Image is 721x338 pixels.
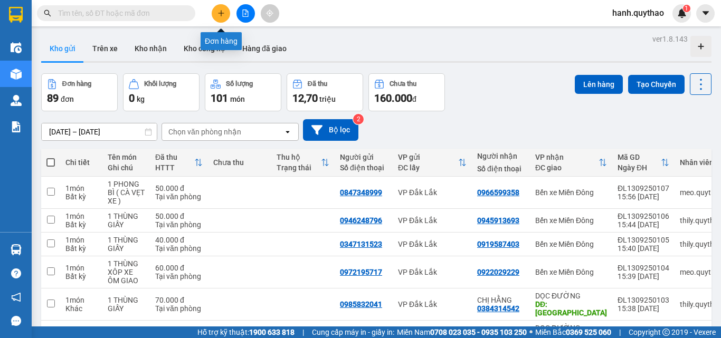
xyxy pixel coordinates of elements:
[11,121,22,132] img: solution-icon
[65,296,97,304] div: 1 món
[65,184,97,192] div: 1 món
[11,42,22,53] img: warehouse-icon
[277,153,321,161] div: Thu hộ
[618,163,661,172] div: Ngày ĐH
[393,149,472,177] th: Toggle SortBy
[11,69,22,80] img: warehouse-icon
[84,36,126,61] button: Trên xe
[430,328,527,336] strong: 0708 023 035 - 0935 103 250
[108,236,145,253] div: 1 THÙNG GIẤY
[683,5,690,12] sup: 1
[535,216,607,225] div: Bến xe Miền Đông
[374,92,412,104] span: 160.000
[108,259,145,285] div: 1 THÙNG XÔP XE ÔM GIAO
[685,5,688,12] span: 1
[155,244,203,253] div: Tại văn phòng
[144,80,176,88] div: Khối lượng
[477,268,519,276] div: 0922029229
[65,244,97,253] div: Bất kỳ
[155,296,203,304] div: 70.000 đ
[477,216,519,225] div: 0945913693
[398,268,467,276] div: VP Đắk Lắk
[197,326,295,338] span: Hỗ trợ kỹ thuật:
[108,212,145,229] div: 1 THÙNG GIẤY
[261,4,279,23] button: aim
[535,326,611,338] span: Miền Bắc
[618,296,669,304] div: ĐL1309250103
[340,188,382,197] div: 0847348999
[535,324,607,332] div: DỌC ĐƯỜNG
[618,192,669,201] div: 15:56 [DATE]
[618,220,669,229] div: 15:44 [DATE]
[340,240,382,248] div: 0347131523
[618,236,669,244] div: ĐL1309250105
[353,114,364,124] sup: 2
[65,158,97,167] div: Chi tiết
[477,152,525,160] div: Người nhận
[287,73,363,111] button: Đã thu12,70 triệu
[398,240,467,248] div: VP Đắk Lắk
[477,240,519,248] div: 0919587403
[271,149,335,177] th: Toggle SortBy
[65,236,97,244] div: 1 món
[44,9,51,17] span: search
[242,9,249,17] span: file-add
[397,326,527,338] span: Miền Nam
[47,92,59,104] span: 89
[155,304,203,313] div: Tại văn phòng
[303,119,358,141] button: Bộ lọc
[619,326,621,338] span: |
[11,292,21,302] span: notification
[277,163,321,172] div: Trạng thái
[155,192,203,201] div: Tại văn phòng
[302,326,304,338] span: |
[340,268,382,276] div: 0972195717
[155,272,203,281] div: Tại văn phòng
[535,163,599,172] div: ĐC giao
[292,92,318,104] span: 12,70
[234,36,295,61] button: Hàng đã giao
[155,236,203,244] div: 40.000 đ
[9,7,23,23] img: logo-vxr
[618,184,669,192] div: ĐL1309250107
[618,244,669,253] div: 15:40 [DATE]
[340,216,382,225] div: 0946248796
[535,153,599,161] div: VP nhận
[477,296,525,304] div: CHỊ HẰNG
[226,80,253,88] div: Số lượng
[65,220,97,229] div: Bất kỳ
[618,212,669,220] div: ĐL1309250106
[155,184,203,192] div: 50.000 đ
[566,328,611,336] strong: 0369 525 060
[213,158,266,167] div: Chưa thu
[65,264,97,272] div: 1 món
[126,36,175,61] button: Kho nhận
[201,32,242,50] div: Đơn hàng
[61,95,74,103] span: đơn
[129,92,135,104] span: 0
[477,304,519,313] div: 0384314542
[308,80,327,88] div: Đã thu
[398,153,458,161] div: VP gửi
[266,9,273,17] span: aim
[529,330,533,334] span: ⚪️
[58,7,183,19] input: Tìm tên, số ĐT hoặc mã đơn
[390,80,416,88] div: Chưa thu
[398,300,467,308] div: VP Đắk Lắk
[677,8,687,18] img: icon-new-feature
[398,216,467,225] div: VP Đắk Lắk
[108,296,145,313] div: 1 THÙNG GIẤY
[123,73,200,111] button: Khối lượng0kg
[283,128,292,136] svg: open
[535,240,607,248] div: Bến xe Miền Đông
[108,153,145,161] div: Tên món
[155,264,203,272] div: 60.000 đ
[618,264,669,272] div: ĐL1309250104
[168,127,241,137] div: Chọn văn phòng nhận
[604,6,672,20] span: hanh.quythao
[618,272,669,281] div: 15:39 [DATE]
[175,36,234,61] button: Kho công nợ
[575,75,623,94] button: Lên hàng
[108,163,145,172] div: Ghi chú
[11,244,22,255] img: warehouse-icon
